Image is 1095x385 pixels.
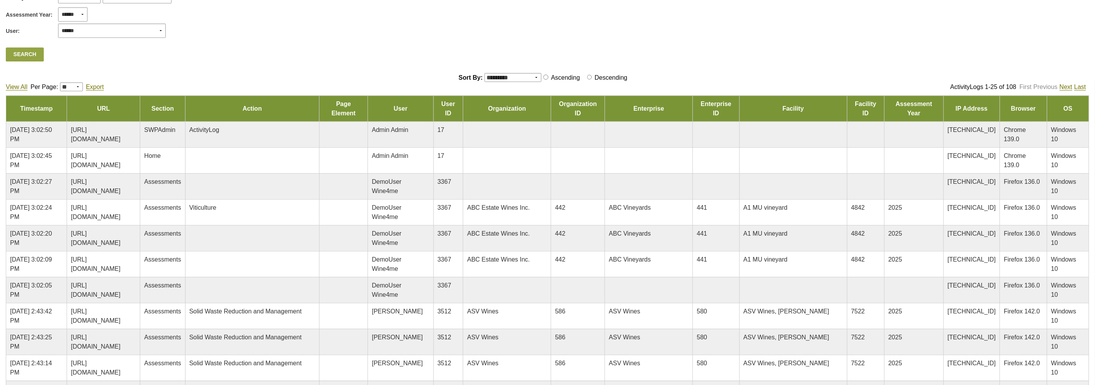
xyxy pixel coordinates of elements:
span: Windows 10 [1051,360,1076,376]
span: ASV Wines [467,308,499,315]
td: Action [185,96,319,121]
span: Assessment Year: [6,11,52,19]
span: Assessments [144,178,181,185]
span: DemoUser Wine4me [372,256,401,272]
span: [URL][DOMAIN_NAME] [71,308,120,324]
span: 580 [697,360,707,366]
span: Firefox 142.0 [1004,334,1040,341]
a: Last [1074,84,1086,91]
span: Solid Waste Reduction and Management [189,334,302,341]
span: [PERSON_NAME] [372,334,423,341]
label: Descending [593,74,631,81]
span: [URL][DOMAIN_NAME] [71,334,120,350]
span: Windows 10 [1051,282,1076,298]
span: 580 [697,308,707,315]
span: 586 [555,360,566,366]
span: A1 MU vineyard [744,204,788,211]
span: Solid Waste Reduction and Management [189,360,302,366]
span: [TECHNICAL_ID] [948,334,996,341]
span: 4842 [851,204,865,211]
span: 7522 [851,360,865,366]
span: DemoUser Wine4me [372,282,401,298]
td: Facility [739,96,847,121]
span: ABC Vineyards [609,230,651,237]
span: DemoUser Wine4me [372,230,401,246]
span: Windows 10 [1051,230,1076,246]
span: A1 MU vineyard [744,230,788,237]
span: A1 MU vineyard [744,256,788,263]
span: ActivityLogs 1-25 of 108 [951,84,1017,90]
a: View All [6,84,28,91]
span: Sort By: [459,74,483,81]
span: 3367 [438,230,452,237]
span: 2025 [889,256,902,263]
a: First [1019,84,1031,90]
span: ABC Vineyards [609,204,651,211]
span: [TECHNICAL_ID] [948,152,996,159]
span: [TECHNICAL_ID] [948,256,996,263]
span: Windows 10 [1051,334,1076,350]
a: Export [86,84,104,91]
span: Solid Waste Reduction and Management [189,308,302,315]
td: IP Address [944,96,1000,121]
td: Page Element [319,96,368,121]
td: Assessment Year [884,96,944,121]
span: [URL][DOMAIN_NAME] [71,282,120,298]
span: [TECHNICAL_ID] [948,308,996,315]
span: ABC Vineyards [609,256,651,263]
span: 3367 [438,204,452,211]
span: [PERSON_NAME] [372,308,423,315]
span: Assessments [144,204,181,211]
span: 7522 [851,308,865,315]
span: ABC Estate Wines Inc. [467,230,530,237]
span: ActivityLog [189,127,219,133]
span: [URL][DOMAIN_NAME] [71,178,120,194]
span: Firefox 136.0 [1004,178,1040,185]
td: Enterprise ID [693,96,739,121]
span: [DATE] 3:02:24 PM [10,204,52,220]
span: [URL][DOMAIN_NAME] [71,230,120,246]
span: 2025 [889,308,902,315]
span: 2025 [889,230,902,237]
span: Firefox 136.0 [1004,204,1040,211]
span: [TECHNICAL_ID] [948,178,996,185]
span: [PERSON_NAME] [372,360,423,366]
td: OS [1047,96,1089,121]
span: [TECHNICAL_ID] [948,127,996,133]
span: Firefox 136.0 [1004,230,1040,237]
span: Assessments [144,308,181,315]
span: 3512 [438,360,452,366]
a: Previous [1034,84,1058,90]
span: Firefox 142.0 [1004,308,1040,315]
td: User [368,96,433,121]
td: Organization [463,96,551,121]
span: 441 [697,230,707,237]
span: ASV Wines, [PERSON_NAME] [744,308,829,315]
span: Firefox 136.0 [1004,282,1040,289]
td: Enterprise [605,96,693,121]
span: Assessments [144,282,181,289]
td: Organization ID [551,96,605,121]
span: 2025 [889,360,902,366]
span: [DATE] 3:02:27 PM [10,178,52,194]
span: Windows 10 [1051,127,1076,142]
td: Browser [1000,96,1047,121]
span: Firefox 142.0 [1004,360,1040,366]
span: [DATE] 3:02:20 PM [10,230,52,246]
span: Assessments [144,360,181,366]
td: User ID [433,96,463,121]
span: ASV Wines [467,360,499,366]
span: Assessments [144,334,181,341]
a: Next [1060,84,1073,91]
span: Admin Admin [372,152,408,159]
span: ABC Estate Wines Inc. [467,204,530,211]
span: Assessments [144,230,181,237]
span: 7522 [851,334,865,341]
span: DemoUser Wine4me [372,178,401,194]
span: [DATE] 2:43:14 PM [10,360,52,376]
span: [URL][DOMAIN_NAME] [71,360,120,376]
span: Viticulture [189,204,217,211]
span: ASV Wines [609,334,640,341]
span: 441 [697,256,707,263]
span: [DATE] 3:02:50 PM [10,127,52,142]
